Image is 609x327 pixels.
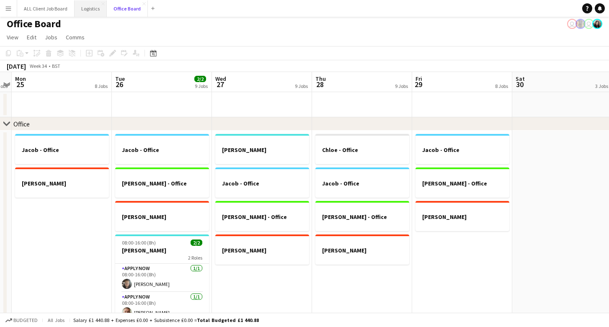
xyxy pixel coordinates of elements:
app-job-card: [PERSON_NAME] [315,234,409,265]
app-job-card: 08:00-16:00 (8h)2/2[PERSON_NAME]2 RolesAPPLY NOW1/108:00-16:00 (8h)[PERSON_NAME]APPLY NOW1/108:00... [115,234,209,321]
h1: Office Board [7,18,61,30]
h3: Jacob - Office [315,180,409,187]
span: Wed [215,75,226,82]
span: Edit [27,33,36,41]
a: Edit [23,32,40,43]
div: 9 Jobs [395,83,408,89]
span: Budgeted [13,317,38,323]
span: Jobs [45,33,57,41]
app-job-card: [PERSON_NAME] - Office [115,167,209,198]
div: 9 Jobs [195,83,208,89]
span: Mon [15,75,26,82]
a: View [3,32,22,43]
div: 8 Jobs [95,83,108,89]
span: 25 [14,80,26,89]
span: Sat [516,75,525,82]
button: Logistics [75,0,107,17]
span: 2 Roles [188,255,202,261]
button: Budgeted [4,316,39,325]
app-job-card: [PERSON_NAME] [215,134,309,164]
h3: [PERSON_NAME] - Office [415,180,509,187]
app-job-card: Jacob - Office [115,134,209,164]
div: 8 Jobs [495,83,508,89]
span: 30 [514,80,525,89]
button: ALL Client Job Board [17,0,75,17]
app-job-card: Jacob - Office [415,134,509,164]
app-job-card: [PERSON_NAME] - Office [215,201,309,231]
h3: [PERSON_NAME] - Office [315,213,409,221]
app-job-card: Chloe - Office [315,134,409,164]
span: 08:00-16:00 (8h) [122,239,156,246]
app-job-card: [PERSON_NAME] - Office [415,167,509,198]
h3: [PERSON_NAME] [215,146,309,154]
h3: [PERSON_NAME] [215,247,309,254]
span: Thu [315,75,326,82]
span: 27 [214,80,226,89]
app-job-card: [PERSON_NAME] [415,201,509,231]
a: Comms [62,32,88,43]
app-job-card: [PERSON_NAME] [115,201,209,231]
h3: [PERSON_NAME] [415,213,509,221]
h3: [PERSON_NAME] - Office [215,213,309,221]
app-job-card: Jacob - Office [315,167,409,198]
h3: Jacob - Office [215,180,309,187]
app-job-card: [PERSON_NAME] - Office [315,201,409,231]
span: View [7,33,18,41]
span: Fri [415,75,422,82]
span: Week 34 [28,63,49,69]
button: Office Board [107,0,148,17]
h3: [PERSON_NAME] [315,247,409,254]
app-user-avatar: Finance Team [584,19,594,29]
span: 26 [114,80,125,89]
h3: [PERSON_NAME] [115,247,209,254]
div: 9 Jobs [295,83,308,89]
a: Jobs [41,32,61,43]
app-user-avatar: Daniella Rocuzzi [567,19,577,29]
span: 28 [314,80,326,89]
span: Total Budgeted £1 440.88 [197,317,259,323]
div: Salary £1 440.88 + Expenses £0.00 + Subsistence £0.00 = [73,317,259,323]
h3: [PERSON_NAME] [15,180,109,187]
app-job-card: Jacob - Office [215,167,309,198]
app-job-card: [PERSON_NAME] [15,167,109,198]
app-user-avatar: Claire Castle [592,19,602,29]
h3: Chloe - Office [315,146,409,154]
div: [DATE] [7,62,26,70]
app-card-role: APPLY NOW1/108:00-16:00 (8h)[PERSON_NAME] [115,292,209,321]
h3: Jacob - Office [15,146,109,154]
span: 2/2 [191,239,202,246]
span: 2/2 [194,76,206,82]
h3: Jacob - Office [115,146,209,154]
div: BST [52,63,60,69]
h3: [PERSON_NAME] [115,213,209,221]
div: Office [13,120,30,128]
h3: [PERSON_NAME] - Office [115,180,209,187]
div: 3 Jobs [595,83,608,89]
span: Tue [115,75,125,82]
app-job-card: Jacob - Office [15,134,109,164]
span: Comms [66,33,85,41]
app-card-role: APPLY NOW1/108:00-16:00 (8h)[PERSON_NAME] [115,264,209,292]
app-user-avatar: Desiree Ramsey [575,19,586,29]
span: All jobs [46,317,66,323]
span: 29 [414,80,422,89]
h3: Jacob - Office [415,146,509,154]
app-job-card: [PERSON_NAME] [215,234,309,265]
